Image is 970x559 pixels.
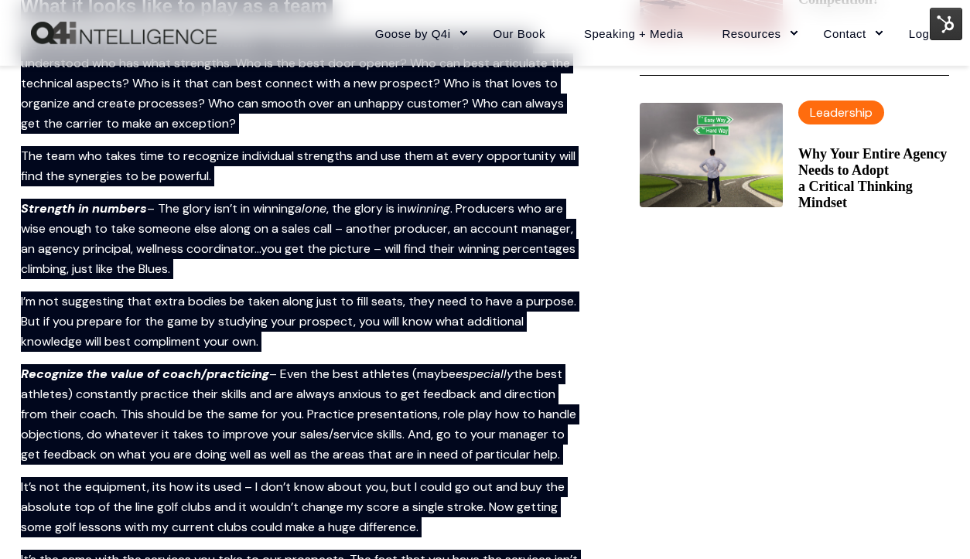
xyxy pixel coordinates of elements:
[21,200,147,216] strong: Strength in numbers
[21,291,578,352] p: I’m not suggesting that extra bodies be taken along just to fill seats, they need to have a purpo...
[798,146,949,211] a: Why Your Entire Agency Needs to Adopt a Critical Thinking Mindset
[21,364,578,465] p: – Even the best athletes (maybe the best athletes) constantly practice their skills and are alway...
[798,101,884,124] label: Leadership
[295,200,326,216] em: alone
[31,22,217,45] a: Back to Home
[407,200,450,216] em: winning
[456,366,514,382] em: especially
[31,22,217,45] img: Q4intelligence, LLC logo
[21,366,269,382] strong: Recognize the value of coach/practicing
[21,33,578,134] p: – This means that it is clear and organizationally understood who has what strengths. Who is the ...
[21,199,578,279] p: – The glory isn’t in winning , the glory is in . Producers who are wise enough to take someone el...
[21,477,578,537] p: It’s not the equipment, its how its used – I don’t know about you, but I could go out and buy the...
[930,8,962,40] img: HubSpot Tools Menu Toggle
[21,146,578,186] p: The team who takes time to recognize individual strengths and use them at every opportunity will ...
